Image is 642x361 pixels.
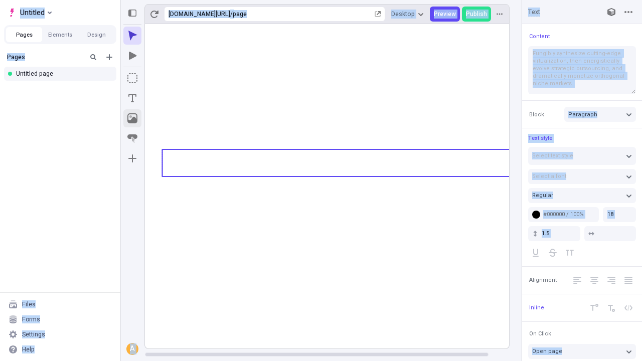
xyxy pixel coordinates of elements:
[4,5,56,20] button: Select site
[466,10,487,18] span: Publish
[604,300,619,315] button: Subscript
[564,107,636,122] button: Paragraph
[127,344,137,354] div: A
[529,304,544,311] span: Inline
[22,330,45,338] div: Settings
[528,147,636,165] button: Select text style
[434,10,456,18] span: Preview
[7,53,83,61] div: Pages
[391,10,415,18] span: Desktop
[543,211,595,218] div: #000000 / 100%
[22,300,36,308] div: Files
[230,10,233,18] div: /
[528,8,594,17] input: Text
[527,328,553,340] button: On Click
[568,110,597,119] span: Paragraph
[587,300,602,315] button: Superscript
[528,207,599,222] button: #000000 / 100%
[233,10,373,18] div: page
[528,169,636,184] button: Select a font
[387,7,428,22] button: Desktop
[570,273,585,288] button: Left Align
[78,27,114,42] button: Design
[123,129,141,147] button: Button
[42,27,78,42] button: Elements
[621,273,636,288] button: Justify
[123,69,141,87] button: Box
[527,274,559,286] button: Alignment
[6,27,42,42] button: Pages
[621,300,636,315] button: Code
[16,70,108,78] div: Untitled page
[532,172,566,180] span: Select a font
[123,109,141,127] button: Image
[529,111,544,118] span: Block
[20,7,45,19] span: Untitled
[532,191,553,200] span: Regular
[529,33,550,40] span: Content
[527,108,546,120] button: Block
[527,30,552,42] button: Content
[528,344,636,359] button: Open page
[103,51,115,63] button: Add new
[529,330,551,337] span: On Click
[22,345,35,353] div: Help
[462,7,491,22] button: Publish
[22,315,40,323] div: Forms
[123,89,141,107] button: Text
[529,276,557,284] span: Alignment
[532,347,562,355] span: Open page
[527,302,546,314] button: Inline
[528,188,636,203] button: Regular
[169,10,230,18] div: [URL][DOMAIN_NAME]
[430,7,460,22] button: Preview
[532,151,573,160] span: Select text style
[604,273,619,288] button: Right Align
[528,134,552,142] span: Text style
[528,46,636,94] textarea: Fungibly synthesize cutting-edge virtualization, then energistically evolve strategic outsourcing...
[587,273,602,288] button: Center Align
